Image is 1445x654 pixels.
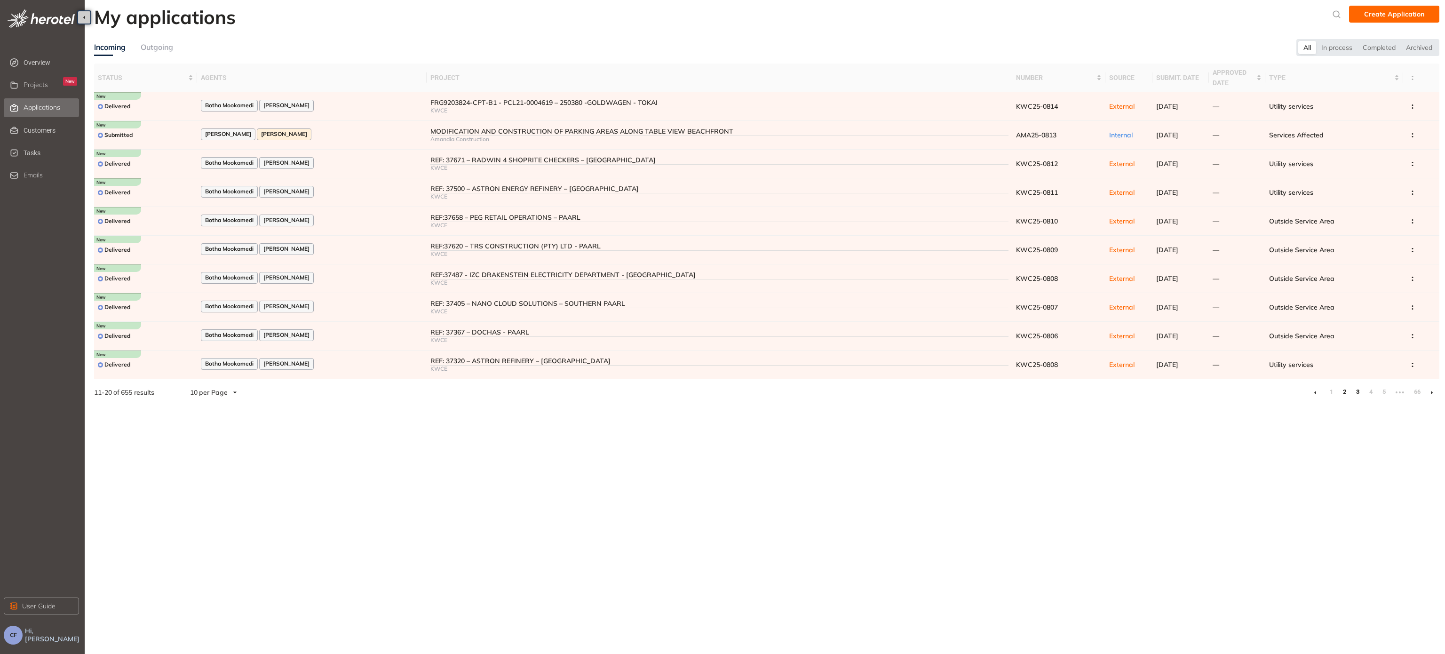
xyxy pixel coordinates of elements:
[24,121,77,140] span: Customers
[205,131,251,137] span: [PERSON_NAME]
[1016,303,1058,311] span: KWC25-0807
[430,99,1008,107] div: FRG9203824-CPT-B1 - PCL21-0004619 – 250380 -GOLDWAGEN - TOKAI
[261,131,307,137] span: [PERSON_NAME]
[1156,131,1178,139] span: [DATE]
[1156,246,1178,254] span: [DATE]
[1379,385,1389,399] a: 5
[1308,385,1323,400] li: Previous Page
[1016,274,1058,283] span: KWC25-0808
[1340,385,1349,399] a: 2
[1213,131,1219,139] span: —
[10,632,17,638] span: CF
[1269,72,1392,83] span: type
[1016,246,1058,254] span: KWC25-0809
[1213,332,1219,340] span: —
[1213,246,1219,254] span: —
[1156,360,1178,369] span: [DATE]
[1269,102,1313,111] span: Utility services
[24,171,43,179] span: Emails
[1349,6,1439,23] button: Create Application
[263,160,310,166] span: [PERSON_NAME]
[1392,385,1407,400] span: •••
[197,64,427,92] th: agents
[25,627,81,643] span: Hi, [PERSON_NAME]
[1016,332,1058,340] span: KWC25-0806
[205,303,254,310] span: Botha Mookamedi
[98,72,186,83] span: status
[430,337,1008,343] div: KWCE
[430,271,1008,279] div: REF:37487 - IZC DRAKENSTEIN ELECTRICITY DEPARTMENT - [GEOGRAPHIC_DATA]
[104,189,130,196] span: Delivered
[430,136,1008,143] div: Amandla Construction
[1326,385,1336,400] li: 1
[1016,188,1058,197] span: KWC25-0811
[205,188,254,195] span: Botha Mookamedi
[430,193,1008,200] div: KWCE
[1340,385,1349,400] li: 2
[4,626,23,645] button: CF
[263,188,310,195] span: [PERSON_NAME]
[430,279,1008,286] div: KWCE
[263,360,310,367] span: [PERSON_NAME]
[94,388,112,397] strong: 11 - 20
[1411,385,1421,399] a: 66
[1366,385,1375,399] a: 4
[1209,64,1265,92] th: approved date
[8,9,75,28] img: logo
[205,160,254,166] span: Botha Mookamedi
[427,64,1012,92] th: project
[263,102,310,109] span: [PERSON_NAME]
[1392,385,1407,400] li: Next 5 Pages
[1213,102,1219,111] span: —
[141,41,173,53] div: Outgoing
[1156,217,1178,225] span: [DATE]
[430,128,1008,136] div: MODIFICATION AND CONSTRUCTION OF PARKING AREAS ALONG TABLE VIEW BEACHFRONT
[1265,64,1403,92] th: type
[24,53,77,72] span: Overview
[1213,67,1254,88] span: approved date
[1353,385,1362,400] li: 3
[4,598,79,614] button: User Guide
[94,64,197,92] th: status
[430,222,1008,229] div: KWCE
[430,107,1008,114] div: KWCE
[1156,160,1178,168] span: [DATE]
[104,304,130,311] span: Delivered
[1109,217,1135,225] span: External
[205,102,254,109] span: Botha Mookamedi
[22,601,56,611] span: User Guide
[1016,72,1095,83] span: number
[1012,64,1105,92] th: number
[1156,102,1178,111] span: [DATE]
[24,81,48,89] span: Projects
[104,247,130,253] span: Delivered
[263,246,310,252] span: [PERSON_NAME]
[1269,332,1334,340] span: Outside Service Area
[104,103,130,110] span: Delivered
[24,144,77,162] span: Tasks
[1109,360,1135,369] span: External
[79,387,169,398] div: of
[1298,41,1316,54] div: All
[104,361,130,368] span: Delivered
[430,251,1008,257] div: KWCE
[1109,188,1135,197] span: External
[1016,217,1058,225] span: KWC25-0810
[1105,64,1152,92] th: source
[1326,385,1336,399] a: 1
[121,388,154,397] span: 655 results
[1269,131,1324,139] span: Services Affected
[430,185,1008,193] div: REF: 37500 – ASTRON ENERGY REFINERY – [GEOGRAPHIC_DATA]
[205,360,254,367] span: Botha Mookamedi
[1109,303,1135,311] span: External
[430,366,1008,372] div: KWCE
[1156,332,1178,340] span: [DATE]
[1109,274,1135,283] span: External
[1213,303,1219,311] span: —
[263,217,310,223] span: [PERSON_NAME]
[1269,360,1313,369] span: Utility services
[1213,188,1219,197] span: —
[263,303,310,310] span: [PERSON_NAME]
[1156,303,1178,311] span: [DATE]
[1269,217,1334,225] span: Outside Service Area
